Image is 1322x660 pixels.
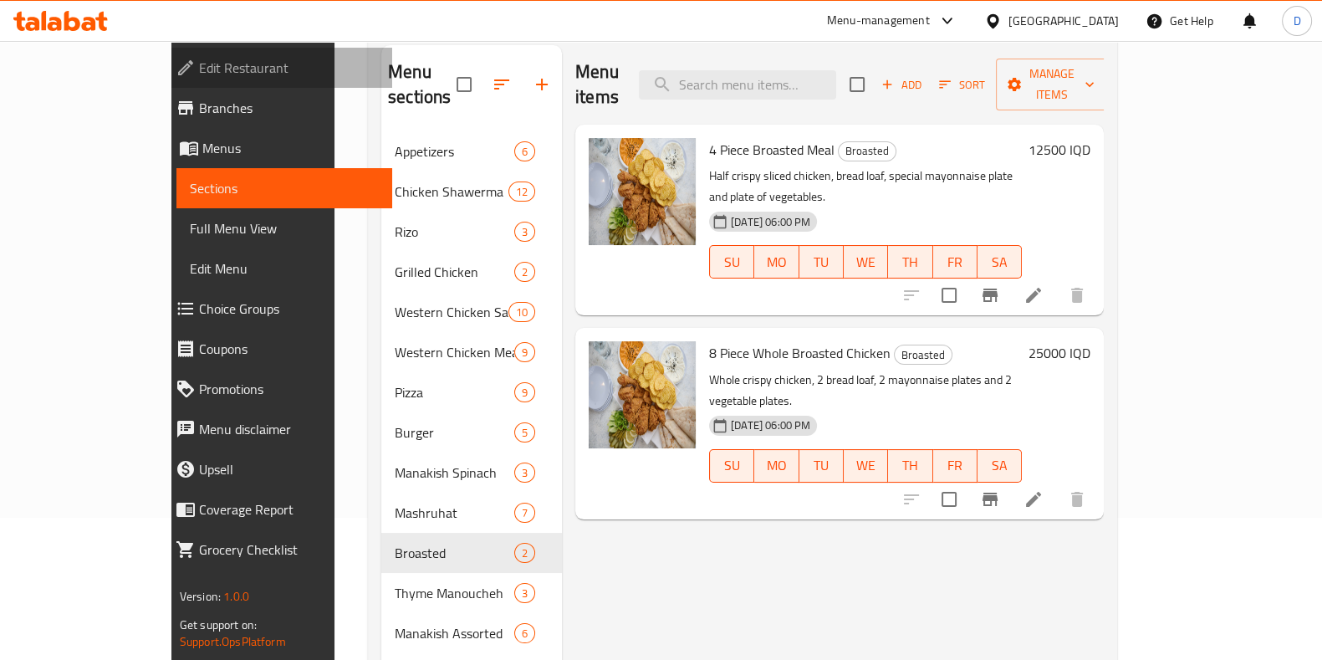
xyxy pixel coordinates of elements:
[176,168,392,208] a: Sections
[984,453,1015,478] span: SA
[381,212,562,252] div: Rizo3
[381,131,562,171] div: Appetizers6
[515,385,534,401] span: 9
[515,626,534,642] span: 6
[717,453,748,478] span: SU
[1029,341,1090,365] h6: 25000 IQD
[827,11,930,31] div: Menu-management
[162,289,392,329] a: Choice Groups
[508,302,535,322] div: items
[514,382,535,402] div: items
[514,342,535,362] div: items
[895,345,952,365] span: Broasted
[162,530,392,570] a: Grocery Checklist
[1293,12,1300,30] span: D
[509,184,534,200] span: 12
[395,342,514,362] div: Western Chicken Meals
[395,463,514,483] span: Manakish Spinach
[515,545,534,561] span: 2
[395,141,514,161] span: Appetizers
[761,453,792,478] span: MO
[381,412,562,453] div: Burger5
[162,48,392,88] a: Edit Restaurant
[162,489,392,530] a: Coverage Report
[395,583,514,603] span: Thyme Manoucheh
[381,171,562,212] div: Chicken Shawerma12
[1057,275,1097,315] button: delete
[180,586,221,607] span: Version:
[894,345,952,365] div: Broasted
[514,463,535,483] div: items
[984,250,1015,274] span: SA
[850,250,881,274] span: WE
[895,250,926,274] span: TH
[806,453,837,478] span: TU
[589,341,696,448] img: 8 Piece Whole Broasted Chicken
[515,586,534,601] span: 3
[162,449,392,489] a: Upsell
[514,583,535,603] div: items
[190,218,379,238] span: Full Menu View
[381,292,562,332] div: Western Chicken Sandwich10
[508,182,535,202] div: items
[515,465,534,481] span: 3
[514,141,535,161] div: items
[709,245,754,279] button: SU
[709,166,1022,207] p: Half crispy sliced ​​chicken, bread loaf, special mayonnaise plate and plate of vegetables.
[199,459,379,479] span: Upsell
[395,543,514,563] div: Broasted
[180,631,286,652] a: Support.OpsPlatform
[395,182,508,202] span: Chicken Shawerma
[176,248,392,289] a: Edit Menu
[888,449,932,483] button: TH
[199,379,379,399] span: Promotions
[806,250,837,274] span: TU
[840,67,875,102] span: Select section
[199,58,379,78] span: Edit Restaurant
[875,72,928,98] span: Add item
[381,252,562,292] div: Grilled Chicken2
[888,245,932,279] button: TH
[895,453,926,478] span: TH
[754,245,799,279] button: MO
[514,623,535,643] div: items
[381,372,562,412] div: Pizza9
[381,493,562,533] div: Mashruhat7
[395,623,514,643] div: Manakish Assorted
[176,208,392,248] a: Full Menu View
[381,573,562,613] div: Thyme Manoucheh3
[395,222,514,242] span: Rizo
[639,70,836,100] input: search
[844,245,888,279] button: WE
[395,382,514,402] span: Pizza
[199,419,379,439] span: Menu disclaimer
[575,59,619,110] h2: Menu items
[162,88,392,128] a: Branches
[515,264,534,280] span: 2
[799,449,844,483] button: TU
[447,67,482,102] span: Select all sections
[199,540,379,560] span: Grocery Checklist
[162,128,392,168] a: Menus
[970,479,1010,519] button: Branch-specific-item
[724,417,817,433] span: [DATE] 06:00 PM
[977,449,1022,483] button: SA
[1008,12,1119,30] div: [GEOGRAPHIC_DATA]
[514,262,535,282] div: items
[589,138,696,245] img: 4 Piece Broasted Meal
[932,278,967,313] span: Select to update
[395,503,514,523] div: Mashruhat
[395,262,514,282] span: Grilled Chicken
[935,72,989,98] button: Sort
[381,332,562,372] div: Western Chicken Meals9
[199,299,379,319] span: Choice Groups
[928,72,996,98] span: Sort items
[162,329,392,369] a: Coupons
[932,482,967,517] span: Select to update
[1057,479,1097,519] button: delete
[514,503,535,523] div: items
[761,250,792,274] span: MO
[940,453,971,478] span: FR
